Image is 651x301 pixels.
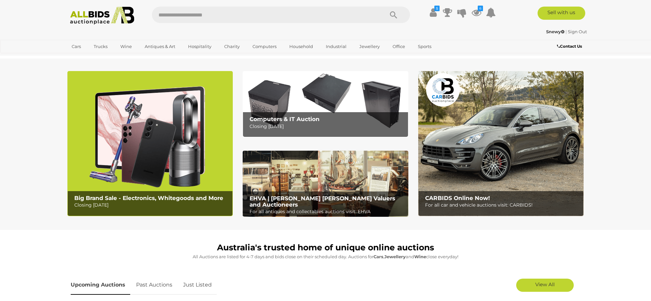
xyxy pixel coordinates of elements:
a: Jewellery [355,41,384,52]
strong: Cars [374,254,383,259]
p: For all car and vehicle auctions visit: CARBIDS! [425,201,580,209]
strong: Jewellery [384,254,406,259]
button: Search [377,7,410,23]
a: [GEOGRAPHIC_DATA] [67,52,123,63]
a: Cars [67,41,85,52]
b: Contact Us [557,44,582,49]
img: CARBIDS Online Now! [418,71,584,216]
b: CARBIDS Online Now! [425,195,490,201]
a: Computers [248,41,281,52]
b: EHVA | [PERSON_NAME] [PERSON_NAME] Valuers and Auctioneers [250,195,395,208]
a: Sell with us [538,7,585,20]
img: Allbids.com.au [66,7,138,25]
img: EHVA | Evans Hastings Valuers and Auctioneers [243,151,408,217]
a: Big Brand Sale - Electronics, Whitegoods and More Big Brand Sale - Electronics, Whitegoods and Mo... [67,71,233,216]
p: For all antiques and collectables auctions visit: EHVA [250,208,404,216]
a: Antiques & Art [140,41,180,52]
a: Snewy [546,29,566,34]
span: View All [535,281,555,288]
a: Industrial [322,41,351,52]
b: Big Brand Sale - Electronics, Whitegoods and More [74,195,223,201]
a: 6 [471,7,481,18]
a: Just Listed [178,275,217,295]
p: Closing [DATE] [250,122,404,131]
img: Computers & IT Auction [243,71,408,137]
b: Computers & IT Auction [250,116,320,122]
a: Computers & IT Auction Computers & IT Auction Closing [DATE] [243,71,408,137]
a: Contact Us [557,43,584,50]
p: Closing [DATE] [74,201,229,209]
a: Hospitality [184,41,216,52]
a: Upcoming Auctions [71,275,130,295]
a: Household [285,41,317,52]
a: CARBIDS Online Now! CARBIDS Online Now! For all car and vehicle auctions visit: CARBIDS! [418,71,584,216]
i: $ [434,6,440,11]
a: Past Auctions [131,275,177,295]
a: Trucks [89,41,112,52]
a: Sports [414,41,436,52]
span: | [566,29,567,34]
img: Big Brand Sale - Electronics, Whitegoods and More [67,71,233,216]
a: EHVA | Evans Hastings Valuers and Auctioneers EHVA | [PERSON_NAME] [PERSON_NAME] Valuers and Auct... [243,151,408,217]
strong: Wine [414,254,426,259]
a: View All [516,279,574,292]
i: 6 [478,6,483,11]
a: Sign Out [568,29,587,34]
a: Charity [220,41,244,52]
p: All Auctions are listed for 4-7 days and bids close on their scheduled day. Auctions for , and cl... [71,253,580,261]
h1: Australia's trusted home of unique online auctions [71,243,580,252]
a: Wine [116,41,136,52]
a: Office [388,41,409,52]
a: $ [428,7,438,18]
